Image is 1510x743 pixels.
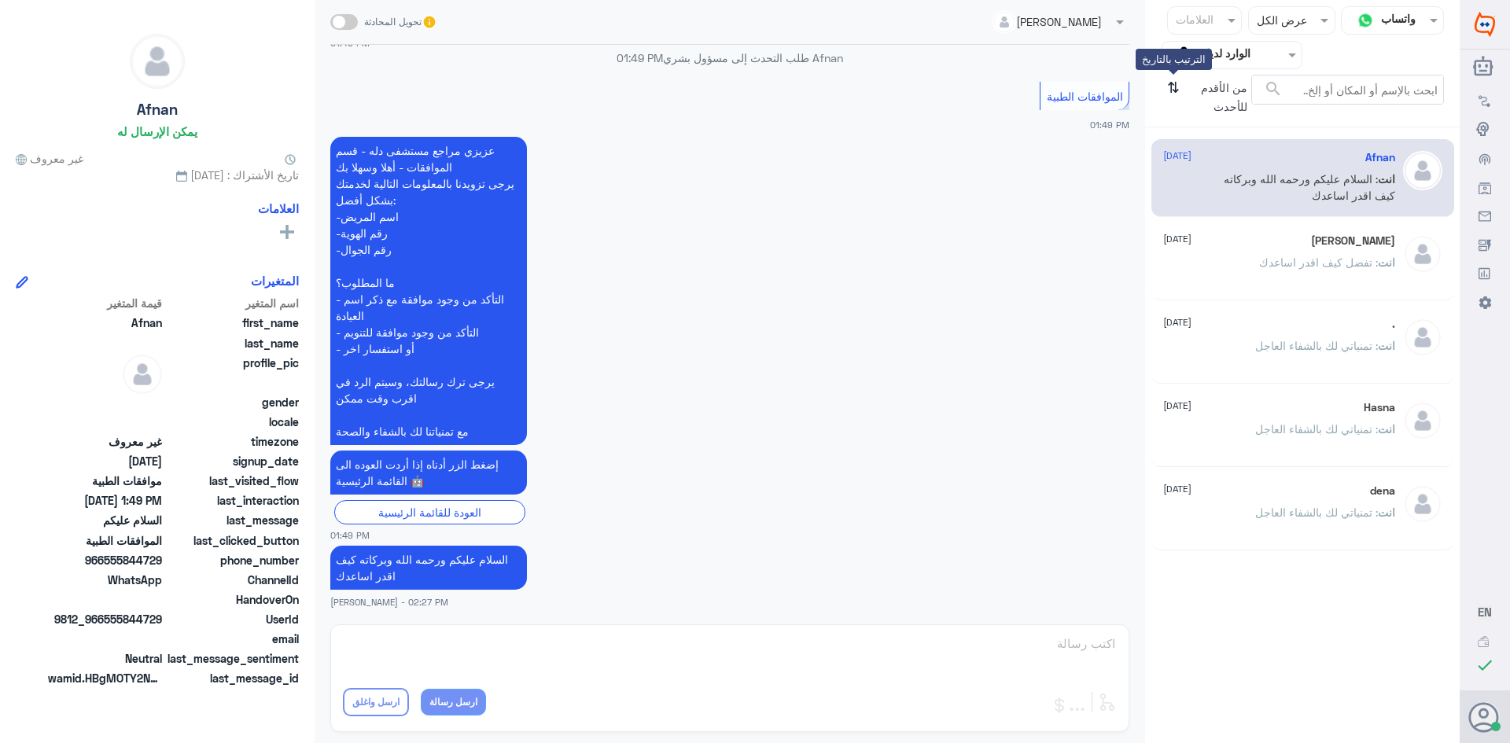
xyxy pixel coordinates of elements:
button: ارسل واغلق [343,688,409,716]
span: UserId [165,611,299,627]
span: اسم المتغير [165,295,299,311]
h5: . [1392,318,1395,331]
h6: العلامات [258,201,299,215]
div: العلامات [1173,11,1214,31]
span: locale [165,414,299,430]
span: null [48,414,162,430]
span: 01:49 PM [1090,120,1129,130]
span: 01:49 PM [330,528,370,542]
p: 30/4/2025, 2:27 PM [330,546,527,590]
h5: Afnan [137,101,178,119]
span: phone_number [165,552,299,568]
span: قيمة المتغير [48,295,162,311]
span: غير معروف [48,433,162,450]
span: last_message_sentiment [165,650,299,667]
span: [DATE] [1163,399,1191,413]
span: null [48,631,162,647]
span: last_message_id [165,670,299,686]
span: EN [1478,605,1492,619]
span: تحويل المحادثة [364,15,422,29]
i: check [1475,656,1494,675]
span: 2025-04-30T10:49:01.832Z [48,492,162,509]
span: : تفضل كيف اقدر اساعدك [1259,256,1378,269]
h5: Afnan [1365,151,1395,164]
img: defaultAdmin.png [123,355,162,394]
span: 966555844729 [48,552,162,568]
span: timezone [165,433,299,450]
span: تاريخ الأشتراك : [DATE] [16,167,299,183]
span: : تمنياتي لك بالشفاء العاجل [1255,506,1378,519]
span: 2025-04-30T10:48:49.193Z [48,453,162,469]
span: wamid.HBgMOTY2NTU1ODQ0NzI5FQIAEhgUM0FENjI0NEYwQUFDQjYxOUMxNTQA [48,670,162,686]
p: 30/4/2025, 1:49 PM [330,451,527,495]
span: 01:49 PM [617,51,663,64]
span: : تمنياتي لك بالشفاء العاجل [1255,339,1378,352]
h5: Ali [1311,234,1395,248]
span: gender [165,394,299,410]
span: 2 [48,572,162,588]
span: : السلام عليكم ورحمه الله وبركاته كيف اقدر اساعدك [1224,172,1395,202]
span: موافقات الطبية [48,473,162,489]
span: : تمنياتي لك بالشفاء العاجل [1255,422,1378,436]
span: من الأقدم للأحدث [1185,75,1251,120]
span: HandoverOn [165,591,299,608]
i: ⇅ [1167,75,1180,115]
span: last_visited_flow [165,473,299,489]
span: signup_date [165,453,299,469]
span: [PERSON_NAME] - 02:27 PM [330,595,448,609]
span: انت [1378,339,1395,352]
span: 0 [48,650,162,667]
span: السلام عليكم [48,512,162,528]
input: ابحث بالإسم أو المكان أو إلخ.. [1252,75,1443,104]
span: profile_pic [165,355,299,391]
span: 9812_966555844729 [48,611,162,627]
span: انت [1378,422,1395,436]
span: search [1264,79,1283,98]
button: search [1264,76,1283,102]
span: Afnan [48,314,162,331]
button: الصورة الشخصية [1470,702,1500,732]
img: defaultAdmin.png [1403,484,1442,524]
img: defaultAdmin.png [131,35,184,88]
span: last_clicked_button [165,532,299,549]
span: first_name [165,314,299,331]
img: defaultAdmin.png [1403,401,1442,440]
h6: المتغيرات [251,274,299,288]
p: 30/4/2025, 1:49 PM [330,137,527,445]
span: انت [1378,172,1395,186]
span: [DATE] [1163,482,1191,496]
h5: dena [1370,484,1395,498]
h5: Hasna [1364,401,1395,414]
span: [DATE] [1163,232,1191,246]
span: email [165,631,299,647]
div: العودة للقائمة الرئيسية [334,500,525,524]
span: انت [1378,506,1395,519]
img: defaultAdmin.png [1403,151,1442,190]
img: defaultAdmin.png [1403,234,1442,274]
span: [DATE] [1163,315,1191,329]
p: Afnan طلب التحدث إلى مسؤول بشري [330,50,1129,66]
button: ارسل رسالة [421,689,486,715]
span: null [48,394,162,410]
span: الموافقات الطبية [48,532,162,549]
img: defaultAdmin.png [1403,318,1442,357]
h6: يمكن الإرسال له [117,124,197,138]
img: yourInbox.svg [1173,43,1197,67]
span: [DATE] [1163,149,1191,163]
div: الترتيب بالتاريخ [1136,49,1212,70]
span: غير معروف [16,150,83,167]
span: انت [1378,256,1395,269]
img: whatsapp.png [1353,9,1377,32]
span: null [48,591,162,608]
span: last_name [165,335,299,351]
button: EN [1478,604,1492,620]
span: last_message [165,512,299,528]
span: ChannelId [165,572,299,588]
span: last_interaction [165,492,299,509]
span: الموافقات الطبية [1047,90,1123,103]
img: Widebot Logo [1475,12,1495,37]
